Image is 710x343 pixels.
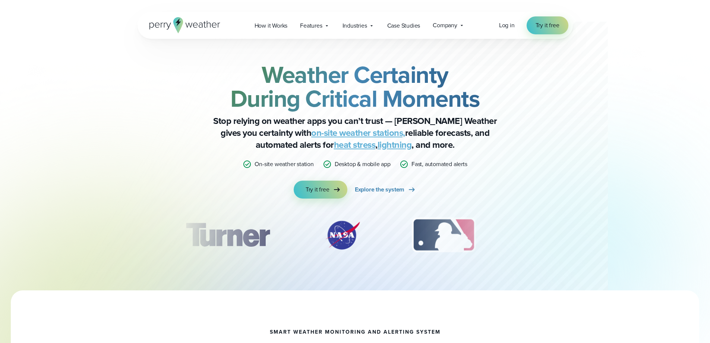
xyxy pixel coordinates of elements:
[519,216,578,254] div: 4 of 12
[355,181,416,199] a: Explore the system
[343,21,367,30] span: Industries
[433,21,457,30] span: Company
[270,329,441,335] h1: smart weather monitoring and alerting system
[311,126,405,140] a: on-site weather stations,
[527,16,568,34] a: Try it free
[378,138,412,152] a: lightning
[355,185,404,194] span: Explore the system
[316,216,369,254] img: NASA.svg
[306,185,329,194] span: Try it free
[499,21,515,29] span: Log in
[230,57,480,116] strong: Weather Certainty During Critical Moments
[499,21,515,30] a: Log in
[411,160,467,169] p: Fast, automated alerts
[381,18,427,33] a: Case Studies
[248,18,294,33] a: How it Works
[174,216,280,254] img: Turner-Construction_1.svg
[387,21,420,30] span: Case Studies
[174,216,280,254] div: 1 of 12
[536,21,559,30] span: Try it free
[316,216,369,254] div: 2 of 12
[404,216,483,254] img: MLB.svg
[206,115,504,151] p: Stop relying on weather apps you can’t trust — [PERSON_NAME] Weather gives you certainty with rel...
[334,138,376,152] a: heat stress
[255,21,288,30] span: How it Works
[294,181,347,199] a: Try it free
[335,160,391,169] p: Desktop & mobile app
[404,216,483,254] div: 3 of 12
[255,160,313,169] p: On-site weather station
[300,21,322,30] span: Features
[519,216,578,254] img: PGA.svg
[175,216,536,258] div: slideshow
